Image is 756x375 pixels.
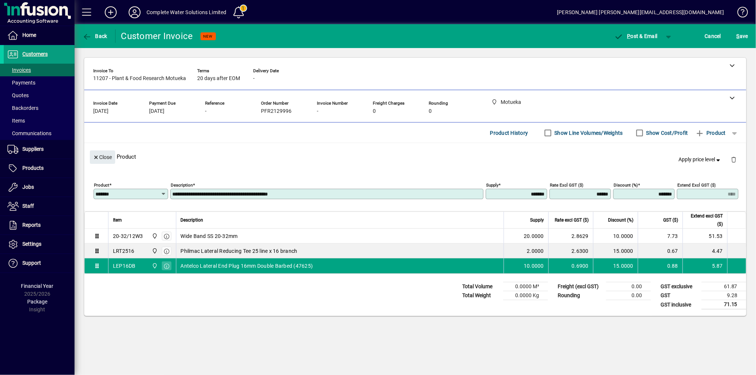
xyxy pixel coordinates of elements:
button: Save [735,29,750,43]
button: Close [90,150,115,164]
a: Knowledge Base [732,1,747,26]
span: Reports [22,222,41,228]
td: 61.87 [702,282,746,291]
span: Rate excl GST ($) [555,216,589,224]
td: 71.15 [702,300,746,309]
td: 5.87 [683,258,727,273]
div: 0.6900 [553,262,589,270]
button: Back [81,29,109,43]
td: GST exclusive [657,282,702,291]
span: ost & Email [614,33,658,39]
td: Total Volume [459,282,503,291]
span: 0 [373,108,376,114]
span: Quotes [7,92,29,98]
span: Payments [7,80,35,86]
td: Total Weight [459,291,503,300]
span: 10.0000 [524,262,544,270]
a: Staff [4,197,75,216]
button: Add [99,6,123,19]
span: Description [181,216,204,224]
span: Item [113,216,122,224]
span: Apply price level [679,156,722,163]
span: Wide Band SS 20-32mm [181,232,238,240]
a: Invoices [4,64,75,76]
td: 0.88 [638,258,683,273]
span: Discount (%) [608,216,633,224]
span: - [317,108,318,114]
button: Post & Email [611,29,661,43]
span: S [737,33,740,39]
td: 0.67 [638,244,683,258]
button: Product [692,126,730,140]
span: Motueka [150,232,158,240]
td: 15.0000 [593,258,638,273]
span: Product [696,127,726,139]
span: 20 days after EOM [197,76,240,82]
mat-label: Discount (%) [614,182,638,188]
td: GST inclusive [657,300,702,309]
mat-label: Supply [486,182,498,188]
span: Close [93,151,112,163]
span: Philmac Lateral Reducing Tee 25 line x 16 branch [181,247,297,255]
span: 0 [429,108,432,114]
span: [DATE] [93,108,108,114]
td: 10.0000 [593,229,638,244]
a: Reports [4,216,75,235]
label: Show Cost/Profit [645,129,688,137]
span: GST ($) [663,216,678,224]
span: - [205,108,207,114]
a: Backorders [4,102,75,114]
span: Extend excl GST ($) [687,212,723,228]
div: Product [84,143,746,170]
td: GST [657,291,702,300]
a: Payments [4,76,75,89]
td: 0.00 [606,282,651,291]
a: Communications [4,127,75,140]
td: Rounding [554,291,606,300]
span: Staff [22,203,34,209]
span: Customers [22,51,48,57]
td: Freight (excl GST) [554,282,606,291]
span: 20.0000 [524,232,544,240]
div: 20-32/12W3 [113,232,143,240]
span: Financial Year [21,283,54,289]
a: Jobs [4,178,75,197]
a: Quotes [4,89,75,102]
a: Home [4,26,75,45]
mat-label: Description [171,182,193,188]
span: Cancel [705,30,721,42]
button: Delete [725,150,743,168]
button: Apply price level [676,153,725,166]
span: NEW [204,34,213,39]
div: LRT2516 [113,247,135,255]
span: Antelco Lateral End Plug 16mm Double Barbed (47625) [181,262,313,270]
td: 9.28 [702,291,746,300]
span: PFR2129996 [261,108,292,114]
app-page-header-button: Back [75,29,116,43]
span: Jobs [22,184,34,190]
span: Back [82,33,107,39]
span: Products [22,165,44,171]
span: 2.0000 [527,247,544,255]
mat-label: Extend excl GST ($) [677,182,716,188]
td: 51.53 [683,229,727,244]
a: Support [4,254,75,273]
td: 15.0000 [593,244,638,258]
span: ave [737,30,748,42]
td: 7.73 [638,229,683,244]
a: Suppliers [4,140,75,159]
span: Motueka [150,262,158,270]
mat-label: Product [94,182,109,188]
button: Profile [123,6,147,19]
div: 2.8629 [553,232,589,240]
span: Invoices [7,67,31,73]
span: Support [22,260,41,266]
mat-label: Rate excl GST ($) [550,182,583,188]
span: - [253,76,255,82]
td: 0.0000 M³ [503,282,548,291]
span: Supply [530,216,544,224]
td: 4.47 [683,244,727,258]
span: Product History [490,127,528,139]
div: [PERSON_NAME] [PERSON_NAME][EMAIL_ADDRESS][DOMAIN_NAME] [557,6,724,18]
a: Products [4,159,75,178]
